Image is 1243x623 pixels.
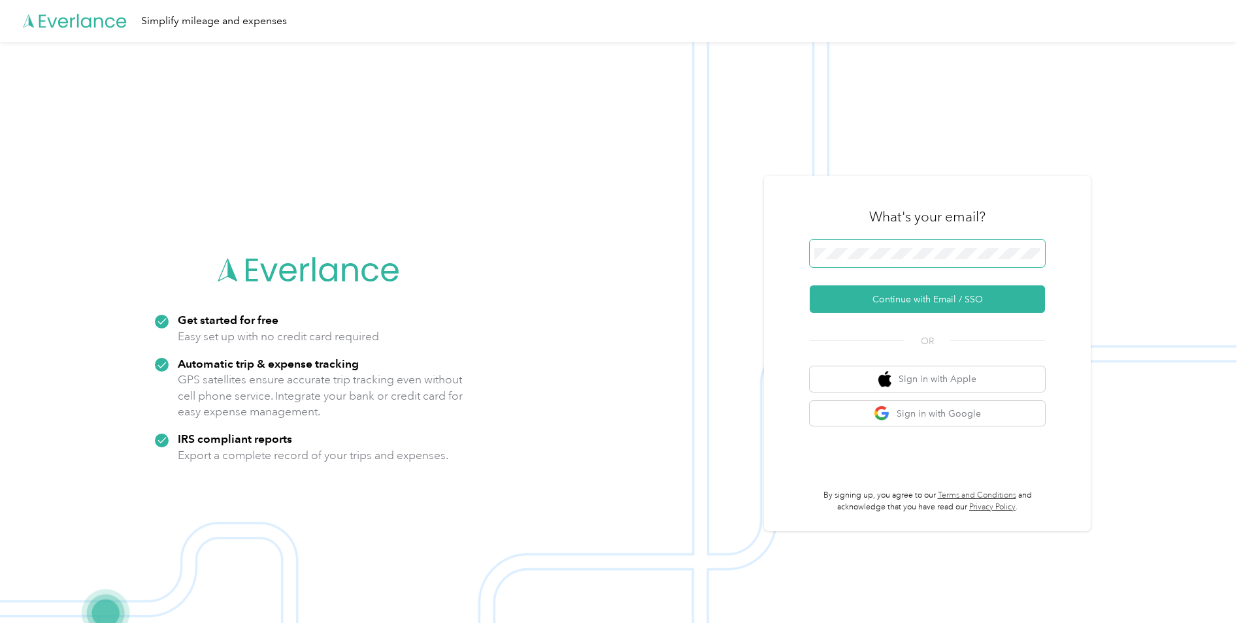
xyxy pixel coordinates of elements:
a: Privacy Policy [969,502,1016,512]
h3: What's your email? [869,208,986,226]
button: Continue with Email / SSO [810,285,1045,313]
span: OR [904,334,950,348]
p: Easy set up with no credit card required [178,328,379,345]
strong: Automatic trip & expense tracking [178,357,359,370]
p: By signing up, you agree to our and acknowledge that you have read our . [810,490,1045,513]
a: Terms and Conditions [938,490,1016,500]
strong: IRS compliant reports [178,432,292,445]
img: apple logo [878,371,891,387]
div: Simplify mileage and expenses [141,13,287,29]
strong: Get started for free [178,313,278,327]
button: google logoSign in with Google [810,401,1045,426]
button: apple logoSign in with Apple [810,366,1045,392]
p: GPS satellites ensure accurate trip tracking even without cell phone service. Integrate your bank... [178,372,463,420]
img: google logo [874,406,890,422]
p: Export a complete record of your trips and expenses. [178,447,448,464]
